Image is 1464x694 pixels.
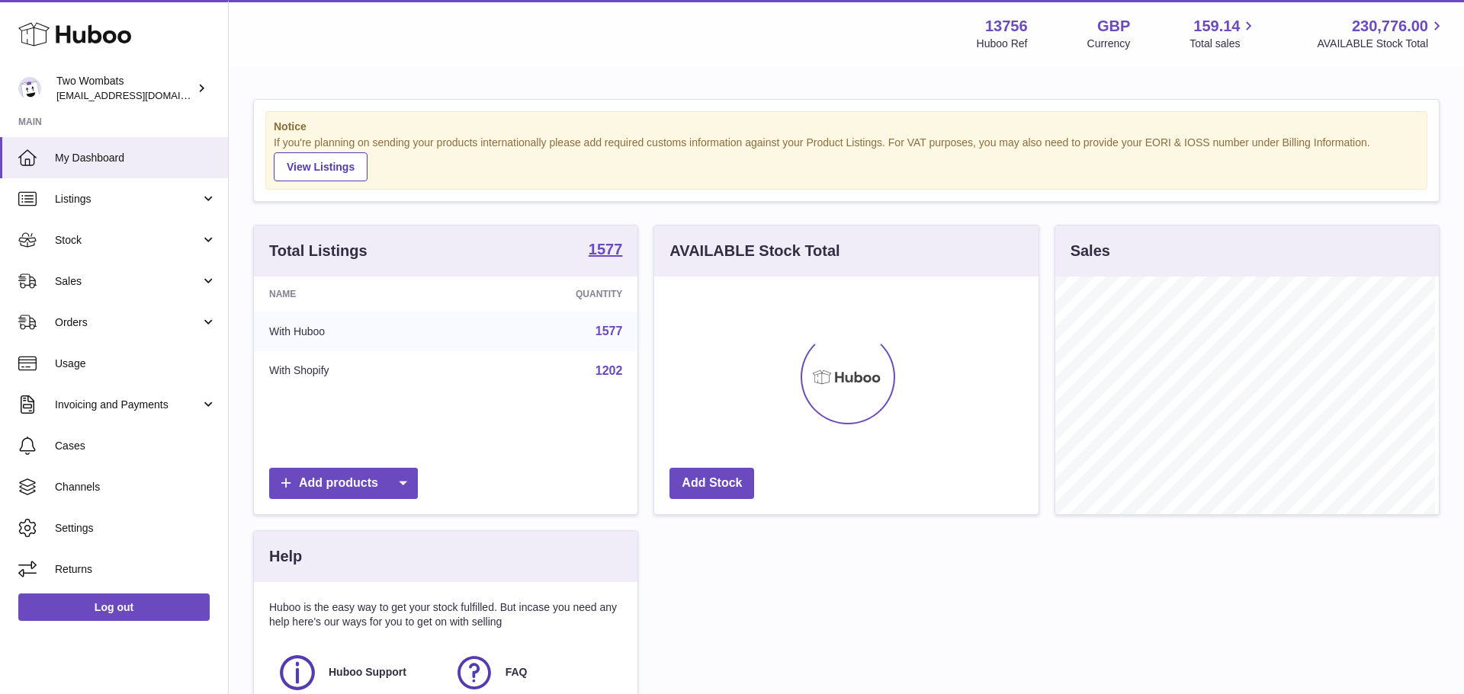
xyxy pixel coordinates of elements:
a: Huboo Support [277,652,438,693]
span: Total sales [1189,37,1257,51]
a: 1577 [596,325,623,337]
a: Add Stock [669,468,754,499]
img: cormac@twowombats.com [18,77,41,100]
span: Returns [55,562,217,577]
a: View Listings [274,152,368,181]
span: AVAILABLE Stock Total [1317,37,1446,51]
span: 230,776.00 [1352,16,1428,37]
span: Stock [55,233,201,248]
strong: GBP [1097,16,1130,37]
h3: Sales [1071,241,1110,261]
span: 159.14 [1193,16,1240,37]
div: Huboo Ref [977,37,1028,51]
span: Invoicing and Payments [55,398,201,412]
span: Orders [55,315,201,330]
span: Huboo Support [329,665,406,680]
h3: Total Listings [269,241,368,261]
p: Huboo is the easy way to get your stock fulfilled. But incase you need any help here's our ways f... [269,600,622,629]
a: Add products [269,468,418,499]
div: Currency [1087,37,1131,51]
span: Channels [55,480,217,494]
h3: Help [269,546,302,567]
td: With Shopify [254,351,461,391]
span: Settings [55,521,217,536]
th: Name [254,277,461,312]
h3: AVAILABLE Stock Total [669,241,840,261]
a: 159.14 Total sales [1189,16,1257,51]
a: 1202 [596,364,623,377]
span: Usage [55,357,217,371]
td: With Huboo [254,312,461,351]
span: Cases [55,439,217,453]
th: Quantity [461,277,637,312]
div: Two Wombats [56,74,194,103]
a: FAQ [454,652,615,693]
strong: 13756 [985,16,1028,37]
div: If you're planning on sending your products internationally please add required customs informati... [274,136,1419,181]
a: Log out [18,593,210,621]
span: [EMAIL_ADDRESS][DOMAIN_NAME] [56,89,224,101]
strong: 1577 [589,241,623,257]
a: 1577 [589,241,623,260]
span: Listings [55,192,201,206]
span: FAQ [506,665,528,680]
strong: Notice [274,120,1419,134]
span: Sales [55,274,201,289]
a: 230,776.00 AVAILABLE Stock Total [1317,16,1446,51]
span: My Dashboard [55,151,217,165]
